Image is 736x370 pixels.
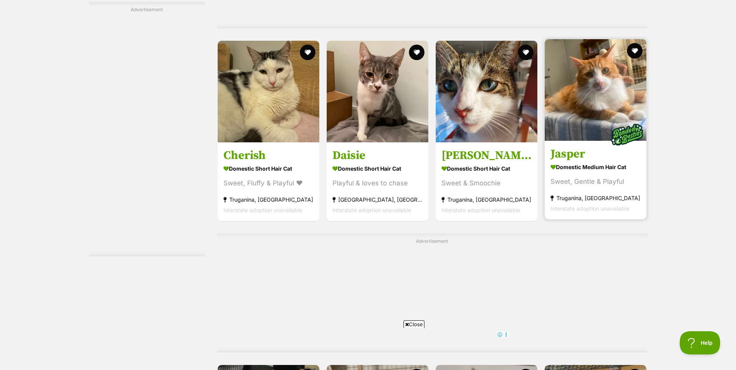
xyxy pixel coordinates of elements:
div: Sweet, Fluffy & Playful ♥ [223,178,313,188]
span: Interstate adoption unavailable [551,205,629,212]
button: favourite [627,43,643,59]
span: Interstate adoption unavailable [332,207,411,213]
iframe: Advertisement [244,248,620,345]
span: Interstate adoption unavailable [442,207,520,213]
strong: Truganina, [GEOGRAPHIC_DATA] [223,194,313,205]
img: Daisie - Domestic Short Hair Cat [327,41,428,142]
strong: Domestic Medium Hair Cat [551,161,641,173]
h3: Daisie [332,148,423,163]
a: [PERSON_NAME] Domestic Short Hair Cat Sweet & Smoochie Truganina, [GEOGRAPHIC_DATA] Interstate ad... [436,142,537,221]
img: Cinda - Domestic Short Hair Cat [436,41,537,142]
div: Advertisement [89,2,205,257]
h3: Jasper [551,147,641,161]
iframe: Advertisement [89,16,205,249]
button: favourite [300,45,315,60]
strong: [GEOGRAPHIC_DATA], [GEOGRAPHIC_DATA] [332,194,423,205]
strong: Domestic Short Hair Cat [223,163,313,174]
strong: Truganina, [GEOGRAPHIC_DATA] [551,193,641,203]
div: Sweet & Smoochie [442,178,532,188]
div: Playful & loves to chase [332,178,423,188]
iframe: Advertisement [227,331,509,366]
div: Sweet, Gentle & Playful [551,176,641,187]
strong: Domestic Short Hair Cat [332,163,423,174]
span: Close [404,320,424,328]
img: Cherish - Domestic Short Hair Cat [218,41,319,142]
h3: [PERSON_NAME] [442,148,532,163]
img: bonded besties [608,115,647,154]
img: Jasper - Domestic Medium Hair Cat [545,39,646,141]
span: Interstate adoption unavailable [223,207,302,213]
a: Cherish Domestic Short Hair Cat Sweet, Fluffy & Playful ♥ Truganina, [GEOGRAPHIC_DATA] Interstate... [218,142,319,221]
a: Jasper Domestic Medium Hair Cat Sweet, Gentle & Playful Truganina, [GEOGRAPHIC_DATA] Interstate a... [545,141,646,220]
button: favourite [518,45,533,60]
a: Daisie Domestic Short Hair Cat Playful & loves to chase [GEOGRAPHIC_DATA], [GEOGRAPHIC_DATA] Inte... [327,142,428,221]
strong: Truganina, [GEOGRAPHIC_DATA] [442,194,532,205]
button: favourite [409,45,424,60]
h3: Cherish [223,148,313,163]
strong: Domestic Short Hair Cat [442,163,532,174]
iframe: Help Scout Beacon - Open [680,331,720,354]
div: Advertisement [217,233,648,353]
